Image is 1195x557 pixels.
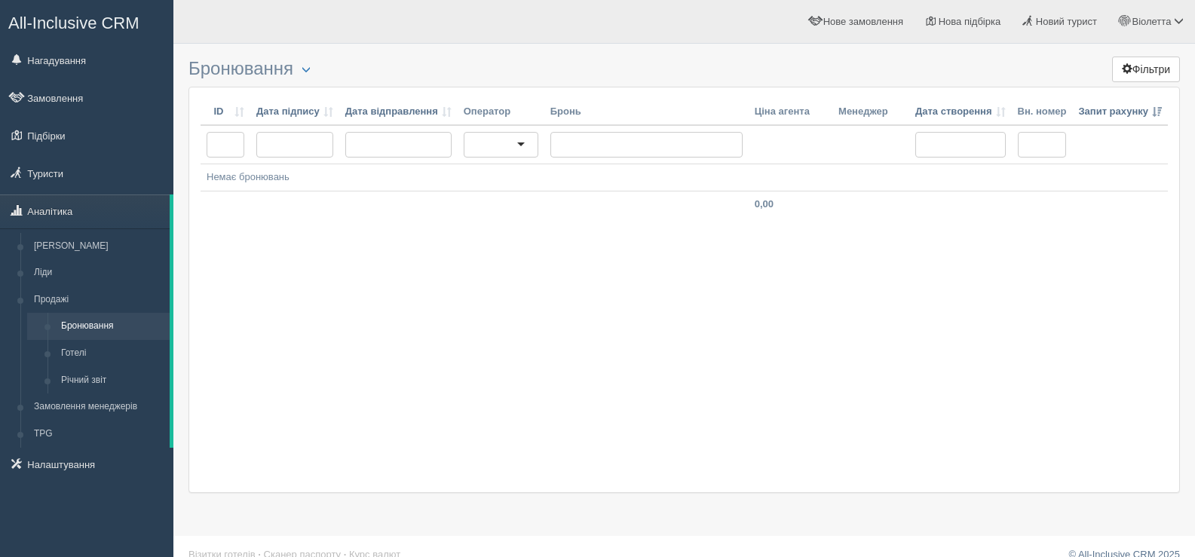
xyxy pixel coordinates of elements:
a: Бронювання [54,313,170,340]
th: Бронь [544,99,749,126]
span: Нова підбірка [939,16,1001,27]
button: Фільтри [1112,57,1180,82]
a: ID [207,105,244,119]
a: Дата відправлення [345,105,452,119]
th: Ціна агента [749,99,832,126]
a: Дата підпису [256,105,333,119]
a: TPG [27,421,170,448]
div: Немає бронювань [207,170,1162,185]
span: All-Inclusive CRM [8,14,139,32]
th: Оператор [458,99,544,126]
a: All-Inclusive CRM [1,1,173,42]
a: Запит рахунку [1078,105,1162,119]
th: Вн. номер [1012,99,1073,126]
span: Віолетта [1132,16,1171,27]
span: Нове замовлення [823,16,903,27]
h3: Бронювання [188,59,1180,79]
a: Замовлення менеджерів [27,393,170,421]
a: Готелі [54,340,170,367]
a: [PERSON_NAME] [27,233,170,260]
th: Менеджер [832,99,909,126]
a: Річний звіт [54,367,170,394]
a: Продажі [27,286,170,314]
td: 0,00 [749,191,832,217]
a: Дата створення [915,105,1006,119]
a: Ліди [27,259,170,286]
span: Новий турист [1036,16,1097,27]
